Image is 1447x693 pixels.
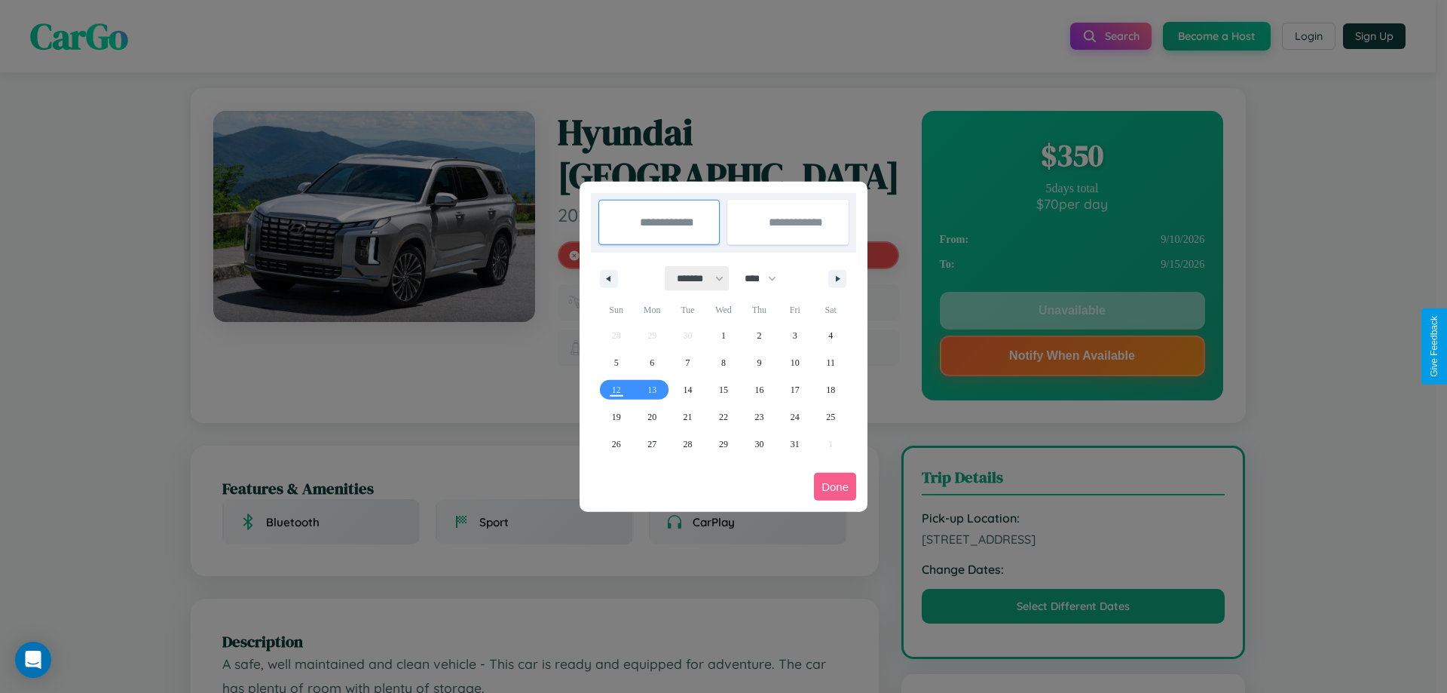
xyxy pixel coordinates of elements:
[721,349,726,376] span: 8
[777,322,812,349] button: 3
[826,403,835,431] span: 25
[742,349,777,376] button: 9
[647,403,656,431] span: 20
[684,376,693,403] span: 14
[634,403,669,431] button: 20
[684,403,693,431] span: 21
[705,376,741,403] button: 15
[612,431,621,458] span: 26
[742,322,777,349] button: 2
[791,349,800,376] span: 10
[742,376,777,403] button: 16
[828,322,833,349] span: 4
[777,431,812,458] button: 31
[598,298,634,322] span: Sun
[791,403,800,431] span: 24
[670,376,705,403] button: 14
[814,473,856,501] button: Done
[742,403,777,431] button: 23
[647,431,656,458] span: 27
[705,322,741,349] button: 1
[634,431,669,458] button: 27
[813,376,849,403] button: 18
[705,403,741,431] button: 22
[670,298,705,322] span: Tue
[705,431,741,458] button: 29
[647,376,656,403] span: 13
[826,376,835,403] span: 18
[670,431,705,458] button: 28
[598,376,634,403] button: 12
[598,403,634,431] button: 19
[791,431,800,458] span: 31
[719,403,728,431] span: 22
[719,431,728,458] span: 29
[15,642,51,678] div: Open Intercom Messenger
[757,349,761,376] span: 9
[670,403,705,431] button: 21
[719,376,728,403] span: 15
[777,298,812,322] span: Fri
[721,322,726,349] span: 1
[705,349,741,376] button: 8
[634,298,669,322] span: Mon
[612,403,621,431] span: 19
[634,376,669,403] button: 13
[813,298,849,322] span: Sat
[757,322,761,349] span: 2
[598,349,634,376] button: 5
[754,376,763,403] span: 16
[1429,316,1439,377] div: Give Feedback
[614,349,619,376] span: 5
[791,376,800,403] span: 17
[754,403,763,431] span: 23
[684,431,693,458] span: 28
[705,298,741,322] span: Wed
[813,349,849,376] button: 11
[742,431,777,458] button: 30
[777,349,812,376] button: 10
[686,349,690,376] span: 7
[612,376,621,403] span: 12
[754,431,763,458] span: 30
[634,349,669,376] button: 6
[777,376,812,403] button: 17
[598,431,634,458] button: 26
[813,403,849,431] button: 25
[742,298,777,322] span: Thu
[670,349,705,376] button: 7
[650,349,654,376] span: 6
[826,349,835,376] span: 11
[793,322,797,349] span: 3
[777,403,812,431] button: 24
[813,322,849,349] button: 4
